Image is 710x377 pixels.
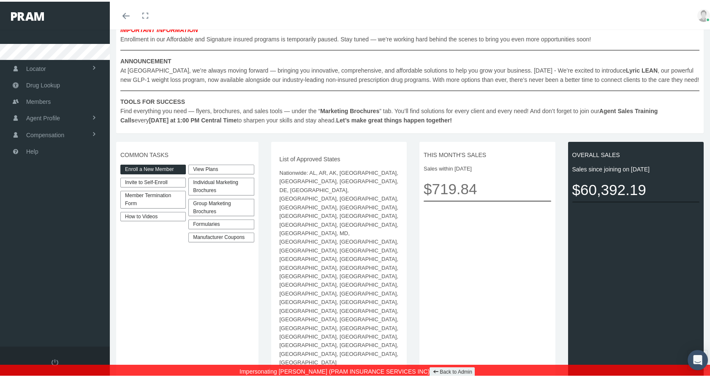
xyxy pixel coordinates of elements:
[26,125,64,141] span: Compensation
[26,76,60,92] span: Drug Lookup
[572,149,700,158] span: OVERALL SALES
[188,231,254,241] a: Manufacturer Coupons
[26,59,46,75] span: Locator
[6,363,710,377] div: Impersonating [PERSON_NAME] (PRAM INSURANCE SERVICES INC)
[424,176,551,199] span: $719.84
[188,163,254,173] a: View Plans
[188,176,254,194] div: Individual Marketing Brochures
[188,218,254,228] div: Formularies
[120,56,171,63] b: ANNOUNCEMENT
[26,142,38,158] span: Help
[120,97,185,103] b: TOOLS FOR SUCCESS
[11,11,44,19] img: PRAM_20_x_78.png
[424,149,551,158] span: THIS MONTH'S SALES
[626,65,658,72] b: Lyric LEAN
[120,163,186,173] a: Enroll a New Member
[26,92,51,108] span: Members
[320,106,379,113] b: Marketing Brochures
[120,189,186,207] a: Member Termination Form
[280,153,399,162] span: List of Approved States
[688,348,708,369] div: Open Intercom Messenger
[26,108,60,125] span: Agent Profile
[572,176,700,200] span: $60,392.19
[430,366,475,375] a: Back to Admin
[572,163,700,172] span: Sales since joining on [DATE]
[120,176,186,186] a: Invite to Self-Enroll
[149,115,237,122] b: [DATE] at 1:00 PM Central Time
[697,8,710,20] img: user-placeholder.jpg
[120,149,254,158] span: COMMON TASKS
[188,197,254,215] div: Group Marketing Brochures
[120,25,198,32] b: IMPORTANT INFORMATION
[280,167,399,366] span: Nationwide: AL, AR, AK, [GEOGRAPHIC_DATA], [GEOGRAPHIC_DATA], [GEOGRAPHIC_DATA], DE, [GEOGRAPHIC_...
[120,24,699,123] span: Enrollment in our Affordable and Signature insured programs is temporarily paused. Stay tuned — w...
[120,210,186,220] a: How to Videos
[424,163,551,171] span: Sales within [DATE]
[336,115,452,122] b: Let’s make great things happen together!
